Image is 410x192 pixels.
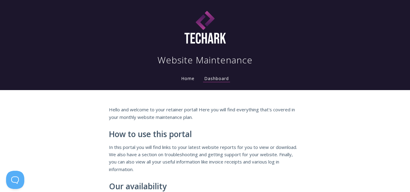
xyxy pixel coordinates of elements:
[158,54,252,66] h1: Website Maintenance
[109,182,301,191] h2: Our availability
[109,106,301,121] p: Hello and welcome to your retainer portal! Here you will find everything that's covered in your m...
[203,76,230,82] a: Dashboard
[6,171,24,189] iframe: Toggle Customer Support
[180,76,196,81] a: Home
[109,130,301,139] h2: How to use this portal
[109,143,301,173] p: In this portal you will find links to your latest website reports for you to view or download. We...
